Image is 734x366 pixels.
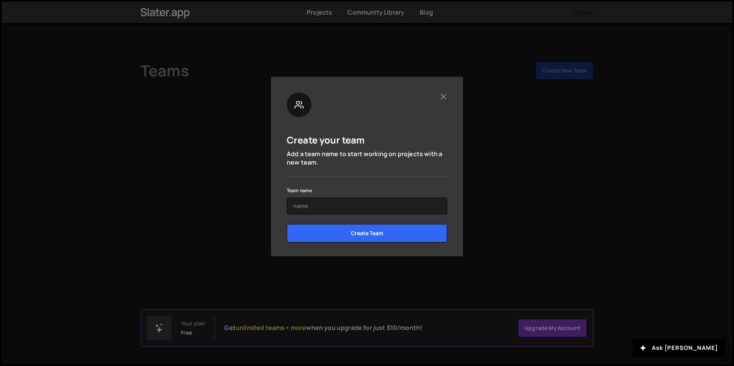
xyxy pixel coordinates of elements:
button: Close [439,92,447,101]
input: Create Team [287,224,447,242]
p: Add a team name to start working on projects with a new team. [287,150,447,167]
input: name [287,198,447,214]
label: Team name [287,187,312,195]
button: Ask [PERSON_NAME] [633,339,725,357]
h5: Create your team [287,134,365,146]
